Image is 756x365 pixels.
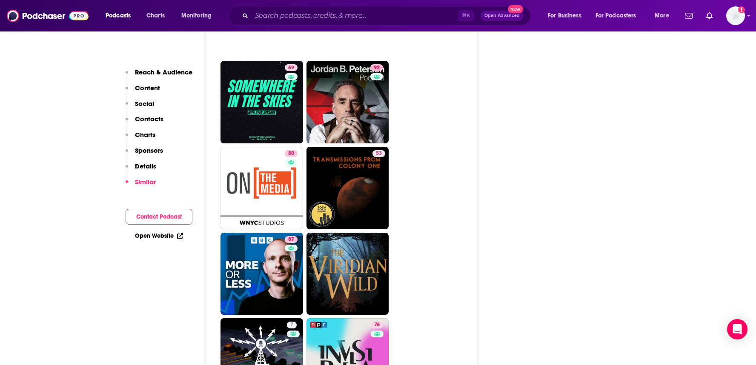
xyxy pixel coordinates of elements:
[126,68,192,84] button: Reach & Audience
[126,84,160,100] button: Content
[135,100,154,108] p: Social
[141,9,170,23] a: Charts
[481,11,524,21] button: Open AdvancedNew
[135,131,155,139] p: Charts
[288,235,294,244] span: 87
[285,64,298,71] a: 69
[306,147,389,229] a: 53
[126,146,163,162] button: Sponsors
[126,178,156,194] button: Similar
[290,321,293,329] span: 7
[306,61,389,143] a: 92
[135,178,156,186] p: Similar
[100,9,142,23] button: open menu
[370,64,383,71] a: 92
[738,6,745,13] svg: Add a profile image
[726,6,745,25] img: User Profile
[287,322,297,328] a: 7
[126,100,154,115] button: Social
[135,146,163,154] p: Sponsors
[374,64,380,72] span: 92
[374,321,380,329] span: 76
[126,162,156,178] button: Details
[252,9,458,23] input: Search podcasts, credits, & more...
[484,14,520,18] span: Open Advanced
[655,10,669,22] span: More
[596,10,636,22] span: For Podcasters
[126,115,163,131] button: Contacts
[135,162,156,170] p: Details
[7,8,89,24] img: Podchaser - Follow, Share and Rate Podcasts
[458,10,474,21] span: ⌘ K
[220,233,303,315] a: 87
[726,6,745,25] span: Logged in as TaftCommunications
[372,150,385,157] a: 53
[727,319,747,339] div: Open Intercom Messenger
[181,10,212,22] span: Monitoring
[135,68,192,76] p: Reach & Audience
[135,232,183,240] a: Open Website
[126,209,192,225] button: Contact Podcast
[649,9,680,23] button: open menu
[135,115,163,123] p: Contacts
[236,6,539,26] div: Search podcasts, credits, & more...
[682,9,696,23] a: Show notifications dropdown
[175,9,223,23] button: open menu
[135,84,160,92] p: Content
[590,9,649,23] button: open menu
[371,322,383,328] a: 76
[542,9,592,23] button: open menu
[220,61,303,143] a: 69
[146,10,165,22] span: Charts
[288,64,294,72] span: 69
[726,6,745,25] button: Show profile menu
[288,149,294,158] span: 80
[220,147,303,229] a: 80
[376,149,382,158] span: 53
[285,236,298,243] a: 87
[106,10,131,22] span: Podcasts
[126,131,155,146] button: Charts
[703,9,716,23] a: Show notifications dropdown
[285,150,298,157] a: 80
[548,10,581,22] span: For Business
[508,5,523,13] span: New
